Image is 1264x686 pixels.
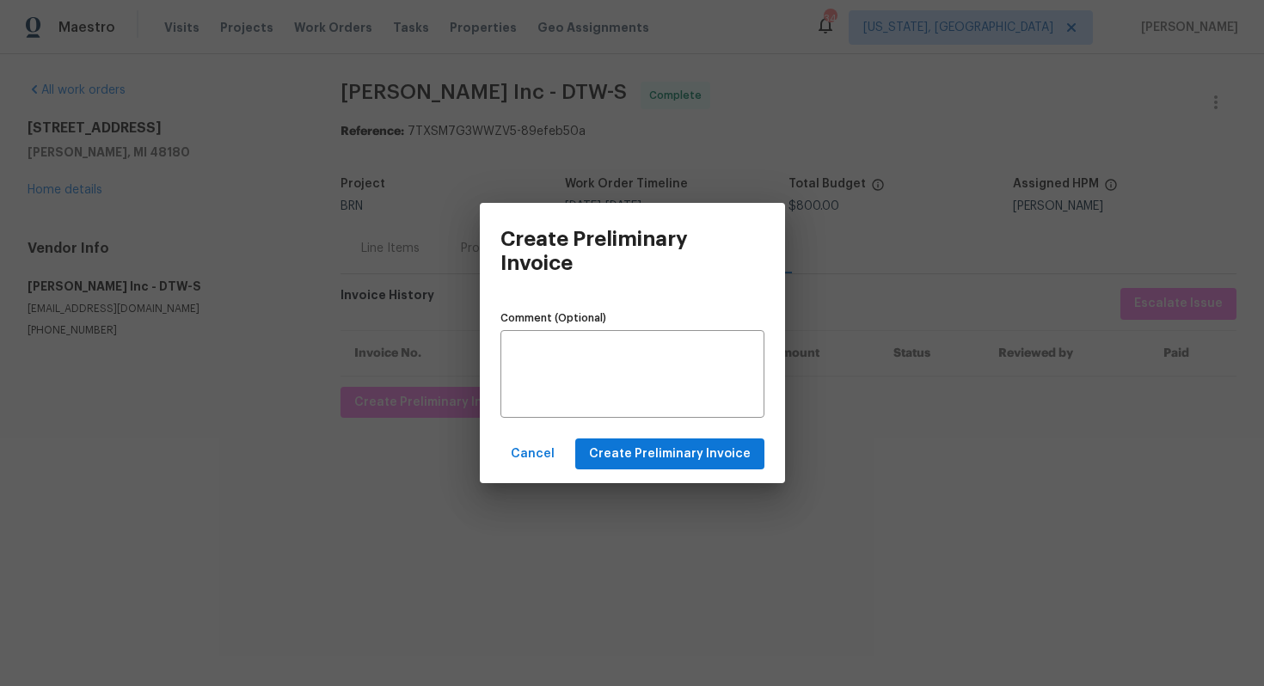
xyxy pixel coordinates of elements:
span: Cancel [511,444,555,465]
button: Create Preliminary Invoice [575,438,764,470]
button: Cancel [504,438,561,470]
h3: Create Preliminary Invoice [500,227,719,275]
label: Comment (Optional) [500,313,764,323]
span: Create Preliminary Invoice [589,444,751,465]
